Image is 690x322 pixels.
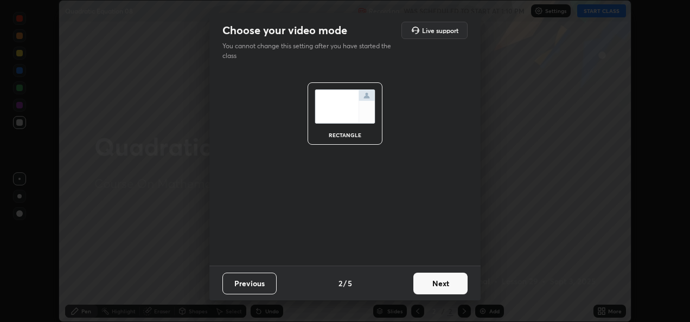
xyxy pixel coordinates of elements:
[338,278,342,289] h4: 2
[222,23,347,37] h2: Choose your video mode
[413,273,468,294] button: Next
[323,132,367,138] div: rectangle
[222,41,398,61] p: You cannot change this setting after you have started the class
[348,278,352,289] h4: 5
[422,27,458,34] h5: Live support
[222,273,277,294] button: Previous
[343,278,347,289] h4: /
[315,89,375,124] img: normalScreenIcon.ae25ed63.svg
